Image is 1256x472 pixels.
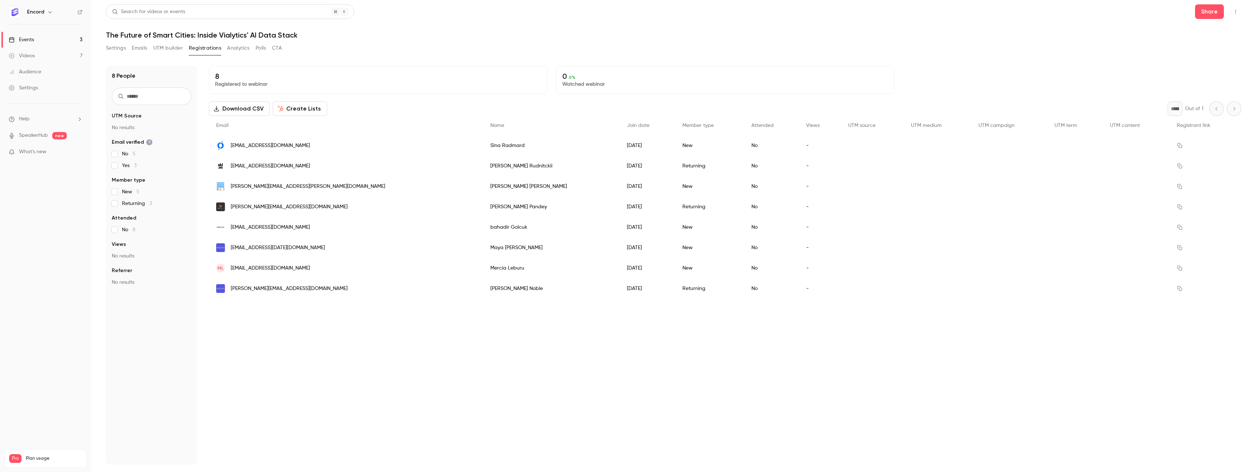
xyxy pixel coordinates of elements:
div: New [675,176,744,197]
h1: The Future of Smart Cities: Inside Vialytics' AI Data Stack [106,31,1241,39]
button: Download CSV [209,101,270,116]
span: UTM term [1054,123,1077,128]
span: Email verified [112,139,153,146]
span: [EMAIL_ADDRESS][DOMAIN_NAME] [231,142,310,150]
div: - [799,135,841,156]
div: [PERSON_NAME] Pandey [483,197,619,217]
span: No [122,150,135,158]
li: help-dropdown-opener [9,115,83,123]
p: Out of 1 [1185,105,1203,112]
div: Videos [9,52,35,59]
div: - [799,217,841,237]
div: No [744,278,799,299]
span: 5 [133,151,135,156]
div: No [744,258,799,278]
img: Encord [9,6,21,18]
img: triomobil.com [216,223,225,232]
button: Share [1195,4,1224,19]
div: [DATE] [620,237,675,258]
div: Returning [675,278,744,299]
span: What's new [19,148,46,156]
span: Help [19,115,30,123]
span: UTM source [848,123,876,128]
img: encord.com [216,243,225,252]
div: - [799,197,841,217]
div: Sina Radmard [483,135,619,156]
span: Email [216,123,229,128]
div: [PERSON_NAME] Rudnitckii [483,156,619,176]
div: New [675,217,744,237]
button: Create Lists [273,101,327,116]
div: [DATE] [620,258,675,278]
img: kci.com [216,182,225,191]
span: UTM content [1110,123,1140,128]
div: [PERSON_NAME] [PERSON_NAME] [483,176,619,197]
button: Emails [132,42,147,54]
div: Returning [675,156,744,176]
span: 5 [137,189,139,194]
div: [DATE] [620,197,675,217]
div: No [744,156,799,176]
a: SpeakerHub [19,132,48,139]
span: Referrer [112,267,132,274]
div: New [675,135,744,156]
button: Registrations [189,42,221,54]
div: New [675,258,744,278]
span: 0 % [569,75,575,80]
span: Returning [122,200,152,207]
p: 8 [215,72,541,81]
span: Attended [112,214,136,222]
span: [EMAIL_ADDRESS][DOMAIN_NAME] [231,224,310,231]
div: [DATE] [620,176,675,197]
p: No results [112,279,191,286]
span: Registrant link [1177,123,1210,128]
div: No [744,176,799,197]
div: Events [9,36,34,43]
h6: Encord [27,8,44,16]
span: UTM campaign [979,123,1015,128]
div: No [744,135,799,156]
p: 0 [562,72,888,81]
div: Maya [PERSON_NAME] [483,237,619,258]
div: [DATE] [620,217,675,237]
div: - [799,278,841,299]
div: No [744,237,799,258]
span: ML [218,265,223,271]
img: skl.vc [216,162,225,170]
span: Plan usage [26,456,82,461]
div: [DATE] [620,156,675,176]
span: No [122,226,135,233]
span: Name [490,123,504,128]
button: UTM builder [153,42,183,54]
span: 8 [133,227,135,232]
span: UTM medium [911,123,942,128]
img: shotquality.com [216,202,225,211]
div: No [744,217,799,237]
button: Analytics [227,42,250,54]
span: Join date [627,123,650,128]
div: Returning [675,197,744,217]
span: Member type [682,123,714,128]
div: Audience [9,68,41,76]
span: [EMAIL_ADDRESS][DATE][DOMAIN_NAME] [231,244,325,252]
span: Views [806,123,820,128]
section: facet-groups [112,112,191,286]
span: Views [112,241,126,248]
span: [PERSON_NAME][EMAIL_ADDRESS][DOMAIN_NAME] [231,285,348,293]
div: - [799,258,841,278]
button: Polls [256,42,266,54]
iframe: Noticeable Trigger [74,149,83,155]
div: - [799,156,841,176]
span: Yes [122,162,137,169]
span: 3 [149,201,152,206]
div: bahadir Golcuk [483,217,619,237]
span: [PERSON_NAME][EMAIL_ADDRESS][DOMAIN_NAME] [231,203,348,211]
span: New [122,188,139,196]
div: New [675,237,744,258]
span: [PERSON_NAME][EMAIL_ADDRESS][PERSON_NAME][DOMAIN_NAME] [231,183,385,190]
span: Pro [9,454,22,463]
div: Settings [9,84,38,92]
div: [PERSON_NAME] Noble [483,278,619,299]
span: UTM Source [112,112,142,120]
div: No [744,197,799,217]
